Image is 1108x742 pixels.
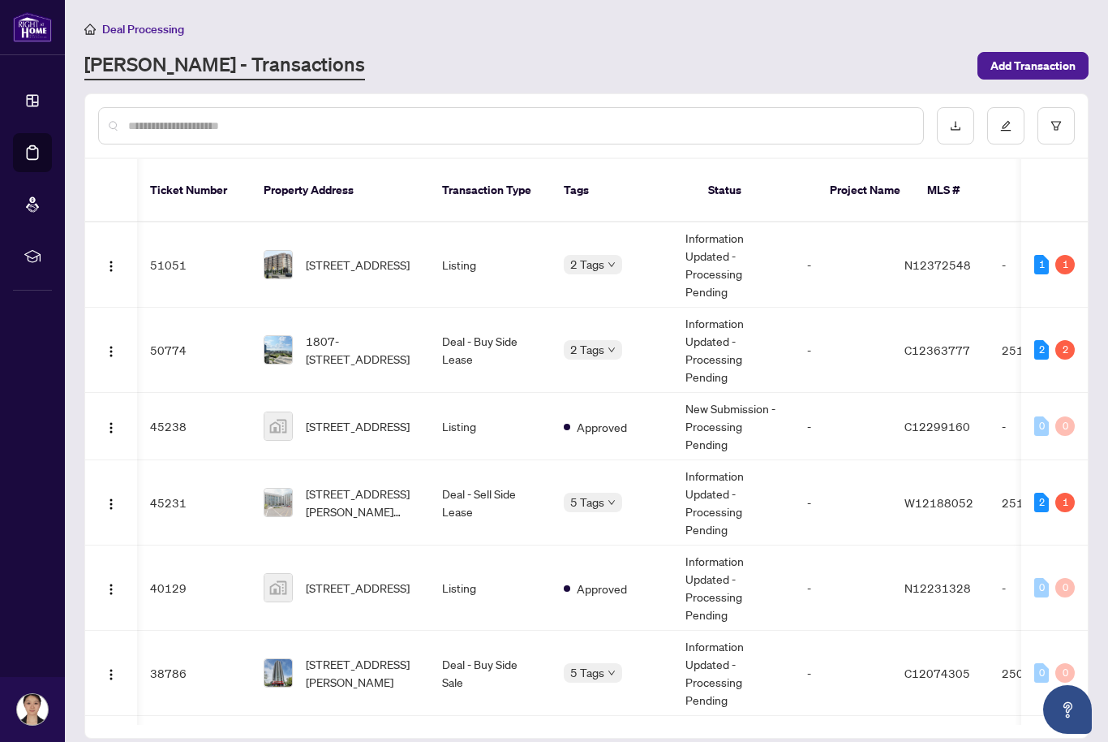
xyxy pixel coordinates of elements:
td: - [989,393,1102,460]
td: Deal - Buy Side Lease [429,308,551,393]
span: down [608,669,616,677]
div: 0 [1034,578,1049,597]
div: 2 [1034,340,1049,360]
td: 51051 [137,222,251,308]
span: Deal Processing [102,22,184,37]
img: thumbnail-img [264,336,292,364]
div: 1 [1034,255,1049,274]
div: 0 [1055,578,1075,597]
button: Logo [98,575,124,601]
span: C12074305 [904,666,970,680]
th: Status [695,159,817,222]
td: Listing [429,222,551,308]
td: Information Updated - Processing Pending [672,222,794,308]
span: download [950,120,961,132]
span: down [608,261,616,269]
th: Transaction Type [429,159,551,222]
img: logo [13,12,52,42]
td: - [794,308,891,393]
img: Logo [105,421,118,434]
span: C12299160 [904,419,970,434]
button: Open asap [1043,685,1092,734]
span: C12363777 [904,343,970,357]
td: 2508597 [989,631,1102,716]
td: - [989,222,1102,308]
span: 5 Tags [570,663,604,682]
td: Information Updated - Processing Pending [672,308,794,393]
span: 1807-[STREET_ADDRESS] [306,332,416,368]
div: 1 [1055,255,1075,274]
span: 2 Tags [570,340,604,359]
button: download [937,107,974,145]
span: Approved [577,418,627,436]
span: 2 Tags [570,255,604,274]
td: 2513961 [989,308,1102,393]
td: 40129 [137,546,251,631]
td: - [794,631,891,716]
img: thumbnail-img [264,659,292,687]
td: 50774 [137,308,251,393]
div: 0 [1034,663,1049,683]
span: [STREET_ADDRESS][PERSON_NAME] [306,655,416,691]
th: Ticket Number [137,159,251,222]
td: 2511314 [989,460,1102,546]
button: edit [987,107,1024,145]
span: home [84,24,96,35]
td: - [794,393,891,460]
img: thumbnail-img [264,251,292,278]
span: [STREET_ADDRESS] [306,417,410,435]
span: down [608,346,616,354]
div: 0 [1055,416,1075,436]
td: - [989,546,1102,631]
td: 38786 [137,631,251,716]
button: Logo [98,490,124,516]
img: Logo [105,498,118,511]
span: N12372548 [904,257,971,272]
span: N12231328 [904,580,971,595]
td: - [794,546,891,631]
span: 5 Tags [570,493,604,511]
button: Logo [98,337,124,363]
span: [STREET_ADDRESS][PERSON_NAME][PERSON_NAME] [306,485,416,520]
td: Listing [429,393,551,460]
td: New Submission - Processing Pending [672,393,794,460]
img: Logo [105,583,118,596]
span: filter [1050,120,1062,132]
img: Logo [105,260,118,273]
td: - [794,222,891,308]
span: [STREET_ADDRESS] [306,579,410,597]
span: Approved [577,580,627,597]
button: Logo [98,660,124,686]
td: 45231 [137,460,251,546]
span: [STREET_ADDRESS] [306,256,410,274]
th: Tags [551,159,695,222]
span: W12188052 [904,495,973,510]
button: filter [1037,107,1075,145]
th: Property Address [251,159,429,222]
td: - [794,460,891,546]
div: 2 [1034,493,1049,512]
th: Project Name [817,159,914,222]
a: [PERSON_NAME] - Transactions [84,51,365,80]
button: Add Transaction [977,52,1089,80]
span: edit [1000,120,1011,132]
td: Information Updated - Processing Pending [672,546,794,631]
button: Logo [98,252,124,278]
div: 0 [1055,663,1075,683]
td: 45238 [137,393,251,460]
img: thumbnail-img [264,412,292,440]
td: Information Updated - Processing Pending [672,631,794,716]
td: Information Updated - Processing Pending [672,460,794,546]
button: Logo [98,413,124,439]
div: 2 [1055,340,1075,360]
td: Deal - Buy Side Sale [429,631,551,716]
img: Profile Icon [17,694,48,725]
span: down [608,498,616,507]
img: thumbnail-img [264,574,292,602]
div: 1 [1055,493,1075,512]
div: 0 [1034,416,1049,436]
img: thumbnail-img [264,489,292,516]
img: Logo [105,345,118,358]
th: MLS # [914,159,1011,222]
td: Listing [429,546,551,631]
